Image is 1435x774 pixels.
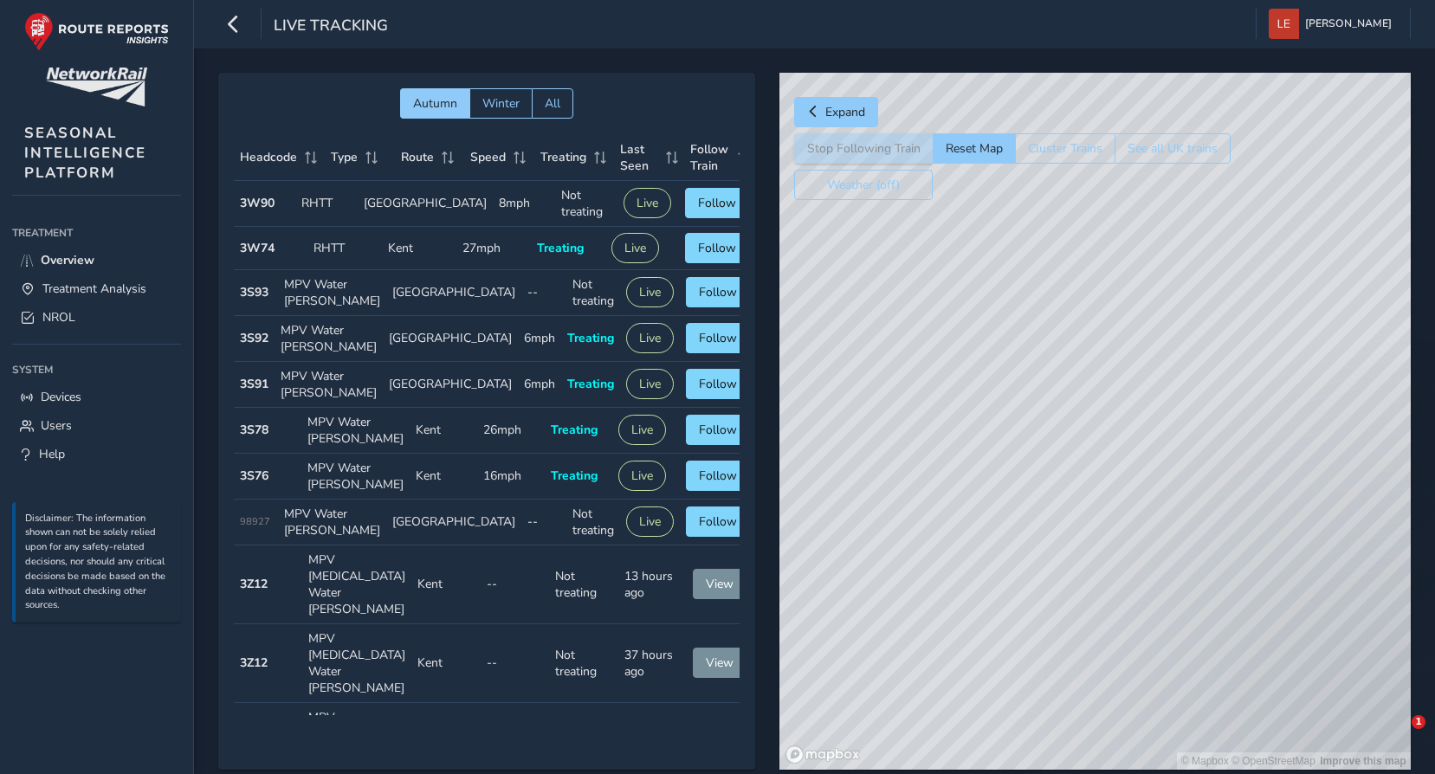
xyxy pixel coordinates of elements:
[537,240,584,256] span: Treating
[532,88,573,119] button: All
[275,316,383,362] td: MPV Water [PERSON_NAME]
[626,277,674,307] button: Live
[620,141,660,174] span: Last Seen
[566,270,620,316] td: Not treating
[358,181,493,227] td: [GEOGRAPHIC_DATA]
[411,545,481,624] td: Kent
[611,233,659,263] button: Live
[46,68,147,106] img: customer logo
[411,624,481,703] td: Kent
[240,376,268,392] strong: 3S91
[686,415,750,445] button: Follow
[545,95,560,112] span: All
[278,500,386,545] td: MPV Water [PERSON_NAME]
[12,274,181,303] a: Treatment Analysis
[794,97,878,127] button: Expand
[686,277,750,307] button: Follow
[481,624,550,703] td: --
[42,309,75,326] span: NROL
[12,357,181,383] div: System
[493,181,555,227] td: 8mph
[240,515,270,528] span: 98927
[567,376,614,392] span: Treating
[386,500,521,545] td: [GEOGRAPHIC_DATA]
[1305,9,1392,39] span: [PERSON_NAME]
[410,454,477,500] td: Kent
[240,240,275,256] strong: 3W74
[686,461,750,491] button: Follow
[521,270,566,316] td: --
[386,270,521,316] td: [GEOGRAPHIC_DATA]
[12,440,181,468] a: Help
[240,422,268,438] strong: 3S78
[410,408,477,454] td: Kent
[278,270,386,316] td: MPV Water [PERSON_NAME]
[240,284,268,300] strong: 3S93
[25,512,172,614] p: Disclaimer: The information shown can not be solely relied upon for any safety-related decisions,...
[1115,133,1231,164] button: See all UK trains
[274,15,388,39] span: Live Tracking
[551,468,598,484] span: Treating
[295,181,358,227] td: RHTT
[698,240,736,256] span: Follow
[540,149,586,165] span: Treating
[12,383,181,411] a: Devices
[698,195,736,211] span: Follow
[240,330,268,346] strong: 3S92
[24,12,169,51] img: rr logo
[12,411,181,440] a: Users
[686,369,750,399] button: Follow
[551,422,598,438] span: Treating
[618,461,666,491] button: Live
[521,500,566,545] td: --
[301,408,410,454] td: MPV Water [PERSON_NAME]
[477,408,545,454] td: 26mph
[1015,133,1115,164] button: Cluster Trains
[690,141,732,174] span: Follow Train
[699,376,737,392] span: Follow
[301,454,410,500] td: MPV Water [PERSON_NAME]
[699,330,737,346] span: Follow
[706,655,734,671] span: View
[618,624,688,703] td: 37 hours ago
[566,500,620,545] td: Not treating
[41,417,72,434] span: Users
[706,576,734,592] span: View
[41,389,81,405] span: Devices
[1376,715,1418,757] iframe: Intercom live chat
[307,227,382,270] td: RHTT
[624,188,671,218] button: Live
[331,149,358,165] span: Type
[1269,9,1299,39] img: diamond-layout
[555,181,617,227] td: Not treating
[626,323,674,353] button: Live
[12,303,181,332] a: NROL
[1412,715,1425,729] span: 1
[302,624,411,703] td: MPV [MEDICAL_DATA] Water [PERSON_NAME]
[618,545,688,624] td: 13 hours ago
[240,576,268,592] strong: 3Z12
[240,149,297,165] span: Headcode
[400,88,469,119] button: Autumn
[686,323,750,353] button: Follow
[41,252,94,268] span: Overview
[382,227,456,270] td: Kent
[383,316,518,362] td: [GEOGRAPHIC_DATA]
[240,195,275,211] strong: 3W90
[686,506,750,537] button: Follow
[549,624,618,703] td: Not treating
[825,104,865,120] span: Expand
[693,569,747,599] button: View
[1269,9,1398,39] button: [PERSON_NAME]
[699,468,737,484] span: Follow
[240,468,268,484] strong: 3S76
[469,88,532,119] button: Winter
[470,149,506,165] span: Speed
[933,133,1015,164] button: Reset Map
[794,170,933,200] button: Weather (off)
[12,246,181,274] a: Overview
[302,545,411,624] td: MPV [MEDICAL_DATA] Water [PERSON_NAME]
[699,284,737,300] span: Follow
[456,227,531,270] td: 27mph
[24,123,146,183] span: SEASONAL INTELLIGENCE PLATFORM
